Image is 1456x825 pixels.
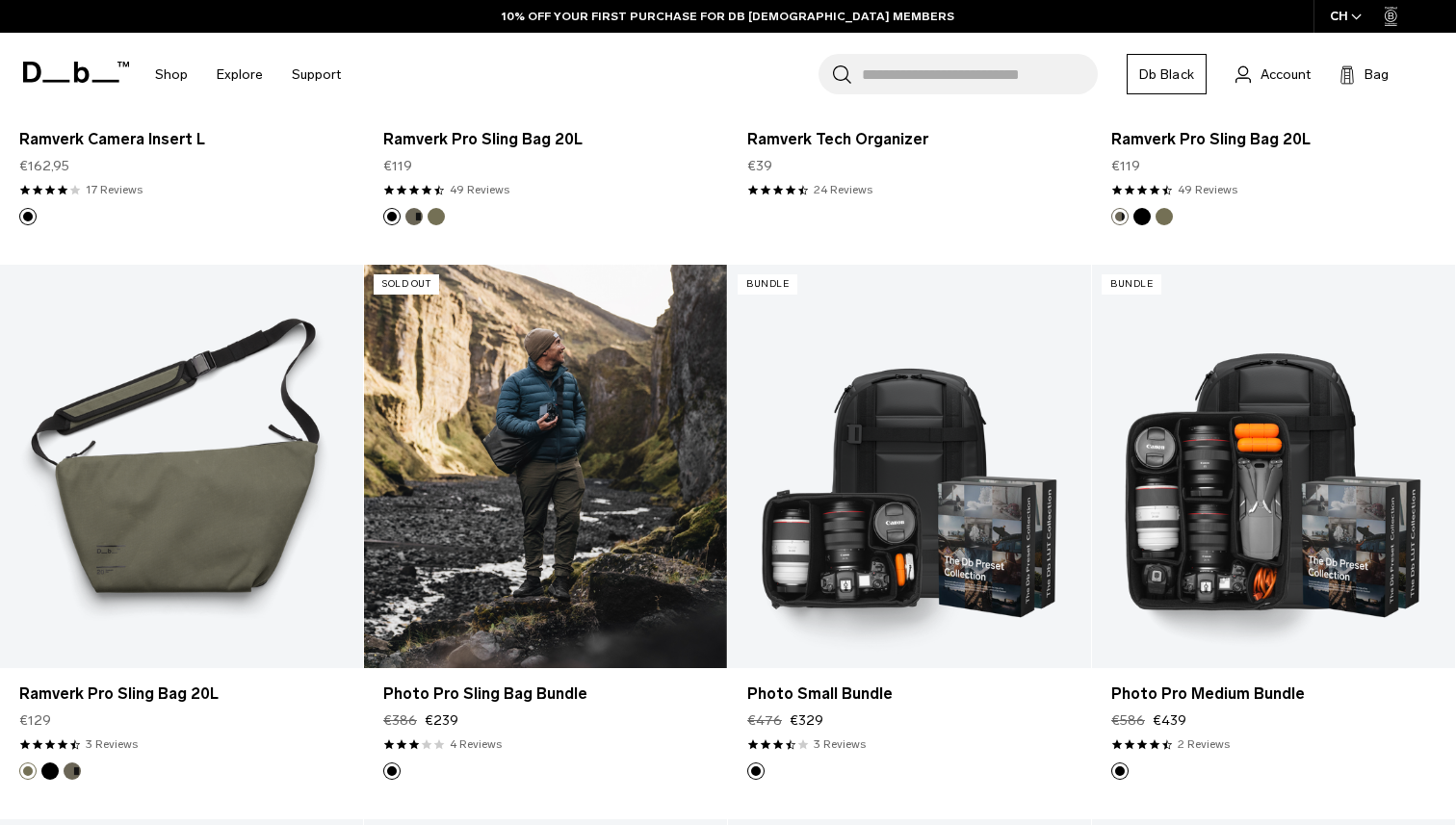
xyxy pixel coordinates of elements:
a: Photo Pro Sling Bag Bundle [383,683,708,706]
button: Forest Green [1111,208,1129,225]
span: €119 [1111,156,1140,176]
button: Black Out [747,762,765,780]
a: Shop [155,40,188,109]
a: Db Black [1127,54,1207,94]
a: Photo Small Bundle [728,265,1091,668]
s: €586 [1111,710,1145,731]
p: Bundle [1102,274,1161,295]
p: Bundle [738,274,797,295]
p: Sold Out [374,274,439,295]
button: Bag [1339,63,1389,86]
button: Black Out [1133,208,1151,225]
a: 49 reviews [1178,181,1237,198]
a: 24 reviews [814,181,872,198]
a: 2 reviews [1178,735,1230,753]
span: €162,95 [19,156,69,176]
a: Support [292,40,341,109]
a: Ramverk Pro Sling Bag 20L [1111,128,1436,151]
button: Mash Green [19,762,37,780]
button: Forest Green [405,208,423,225]
a: 4 reviews [450,735,502,753]
a: Photo Pro Medium Bundle [1111,683,1436,706]
span: €119 [383,156,412,176]
span: €129 [19,710,51,731]
button: Black Out [19,208,37,225]
a: 10% OFF YOUR FIRST PURCHASE FOR DB [DEMOGRAPHIC_DATA] MEMBERS [502,8,954,25]
span: €239 [425,710,458,731]
button: Black Out [383,208,401,225]
button: Black Out [41,762,59,780]
s: €476 [747,710,782,731]
a: Photo Pro Sling Bag Bundle [364,265,727,668]
span: €329 [790,710,823,731]
a: 17 reviews [86,181,143,198]
button: Mash Green [428,208,445,225]
a: Account [1235,63,1311,86]
span: Bag [1365,64,1389,85]
s: €386 [383,710,417,731]
button: Black Out [383,762,401,780]
nav: Main Navigation [141,33,355,116]
span: €39 [747,156,772,176]
a: Photo Small Bundle [747,683,1072,706]
a: Ramverk Camera Insert L [19,128,344,151]
button: Black Out [1111,762,1129,780]
a: Ramverk Tech Organizer [747,128,1072,151]
a: Ramverk Pro Sling Bag 20L [383,128,708,151]
a: Photo Pro Medium Bundle [1092,265,1455,668]
button: Mash Green [1156,208,1173,225]
button: Forest Green [64,762,81,780]
a: 49 reviews [450,181,509,198]
a: 3 reviews [814,735,866,753]
span: Account [1261,64,1311,85]
span: €439 [1153,710,1186,731]
a: Explore [217,40,263,109]
a: Ramverk Pro Sling Bag 20L [19,683,344,706]
a: 3 reviews [86,735,138,753]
